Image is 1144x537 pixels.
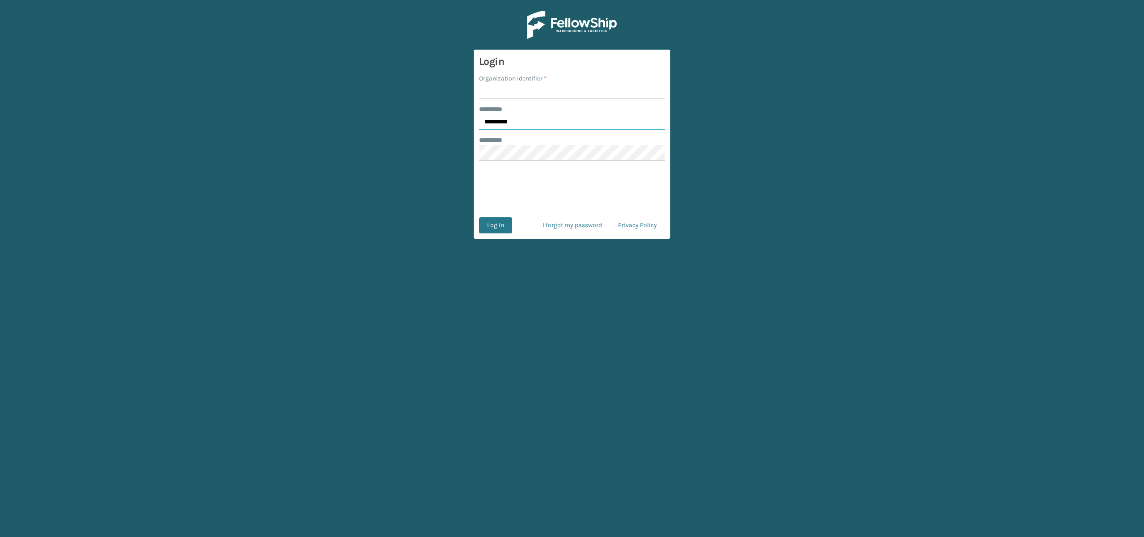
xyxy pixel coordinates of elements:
a: I forgot my password [534,217,610,233]
button: Log In [479,217,512,233]
a: Privacy Policy [610,217,665,233]
iframe: reCAPTCHA [504,172,640,207]
h3: Login [479,55,665,68]
label: Organization Identifier [479,74,547,83]
img: Logo [527,11,617,39]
